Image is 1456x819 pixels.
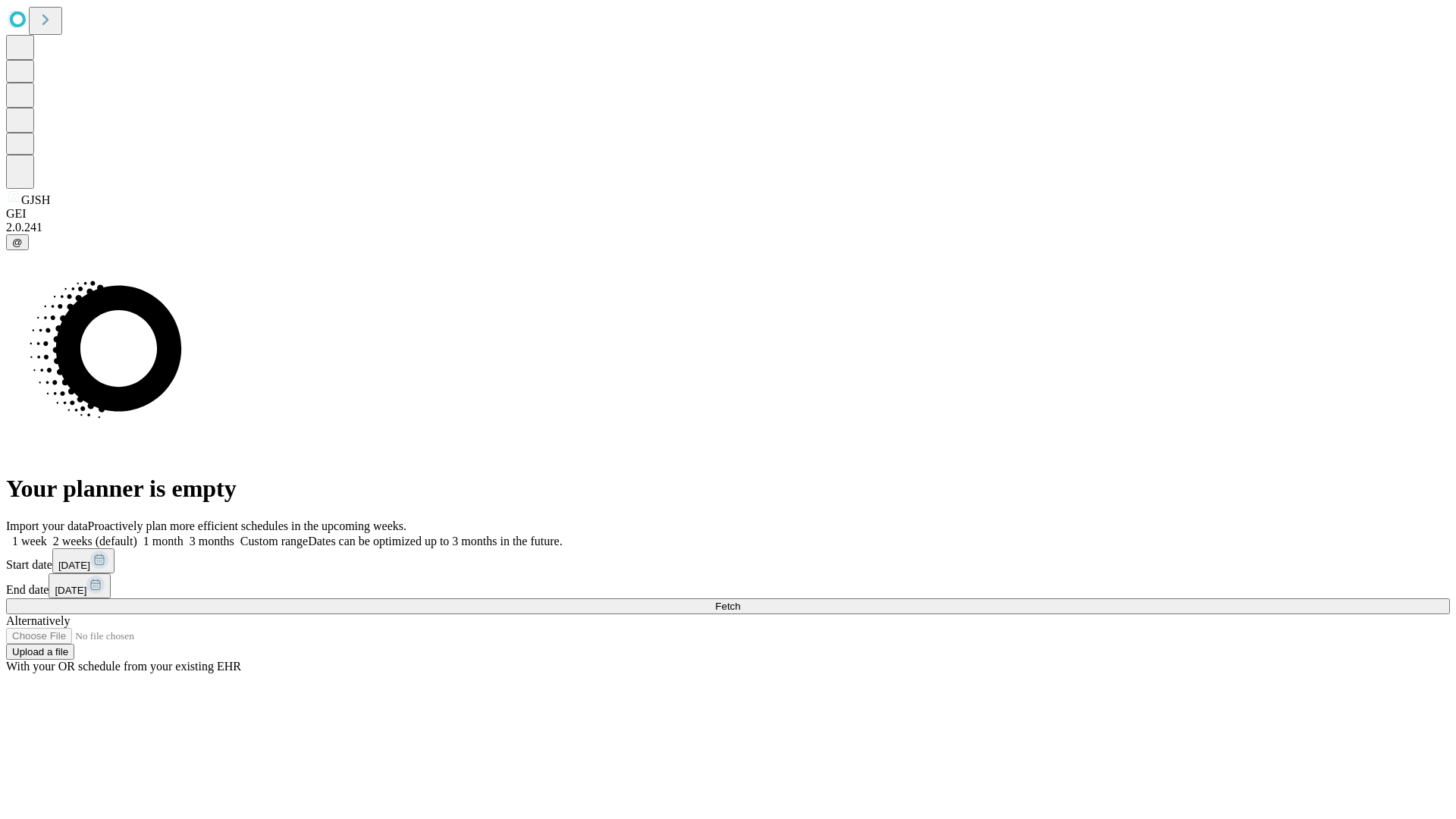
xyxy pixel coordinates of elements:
span: Import your data [6,519,88,532]
span: With your OR schedule from your existing EHR [6,660,241,673]
span: [DATE] [55,585,86,596]
span: Fetch [715,601,740,612]
span: Dates can be optimized up to 3 months in the future. [308,535,562,548]
div: GEI [6,207,1450,221]
span: GJSH [21,193,50,206]
span: Alternatively [6,614,70,627]
span: Proactively plan more efficient schedules in the upcoming weeks. [88,519,406,532]
div: End date [6,573,1450,598]
button: Fetch [6,598,1450,614]
h1: Your planner is empty [6,475,1450,503]
div: 2.0.241 [6,221,1450,234]
span: 2 weeks (default) [53,535,137,548]
span: [DATE] [58,560,90,571]
span: 1 month [143,535,184,548]
span: 3 months [190,535,234,548]
div: Start date [6,548,1450,573]
span: 1 week [12,535,47,548]
span: @ [12,237,23,248]
button: Upload a file [6,644,74,660]
button: [DATE] [49,573,111,598]
button: [DATE] [52,548,115,573]
button: @ [6,234,29,250]
span: Custom range [240,535,308,548]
